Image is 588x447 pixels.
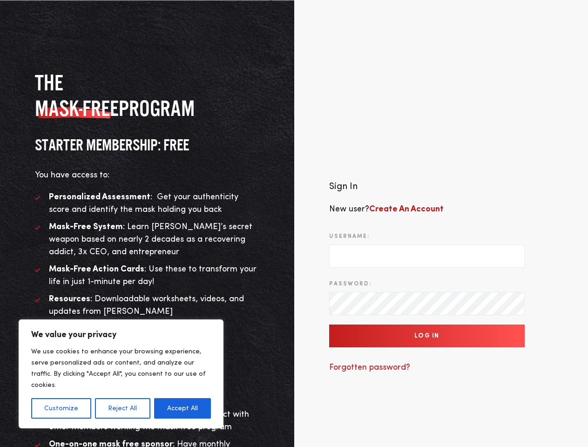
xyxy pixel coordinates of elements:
[49,193,150,201] strong: Personalized Assessment
[35,135,259,155] h3: STARTER MEMBERSHIP: FREE
[31,346,211,391] p: We use cookies to enhance your browsing experience, serve personalized ads or content, and analyz...
[95,398,150,419] button: Reject All
[49,265,144,273] strong: Mask-Free Action Cards
[329,232,370,241] label: Username:
[49,265,257,286] span: : Use these to transform your life in just 1-minute per day!
[31,329,211,340] p: We value your privacy
[49,295,244,316] span: : Downloadable worksheets, videos, and updates from [PERSON_NAME]
[369,205,444,213] a: Create An Account
[49,223,123,231] strong: Mask-Free System
[19,319,223,428] div: We value your privacy
[329,182,358,191] span: Sign In
[329,205,444,213] span: New user?
[35,70,259,121] h2: The program
[35,169,259,182] p: You have access to:
[31,398,91,419] button: Customize
[329,363,410,372] a: Forgotten password?
[49,295,90,303] strong: Resources
[49,193,238,214] span: : Get your authenticity score and identify the mask holding you back
[154,398,211,419] button: Accept All
[49,223,252,256] span: : Learn [PERSON_NAME]’s secret weapon based on nearly 2 decades as a recovering addict, 3x CEO, a...
[329,325,525,347] input: Log In
[329,280,372,288] label: Password:
[35,95,119,121] span: MASK-FREE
